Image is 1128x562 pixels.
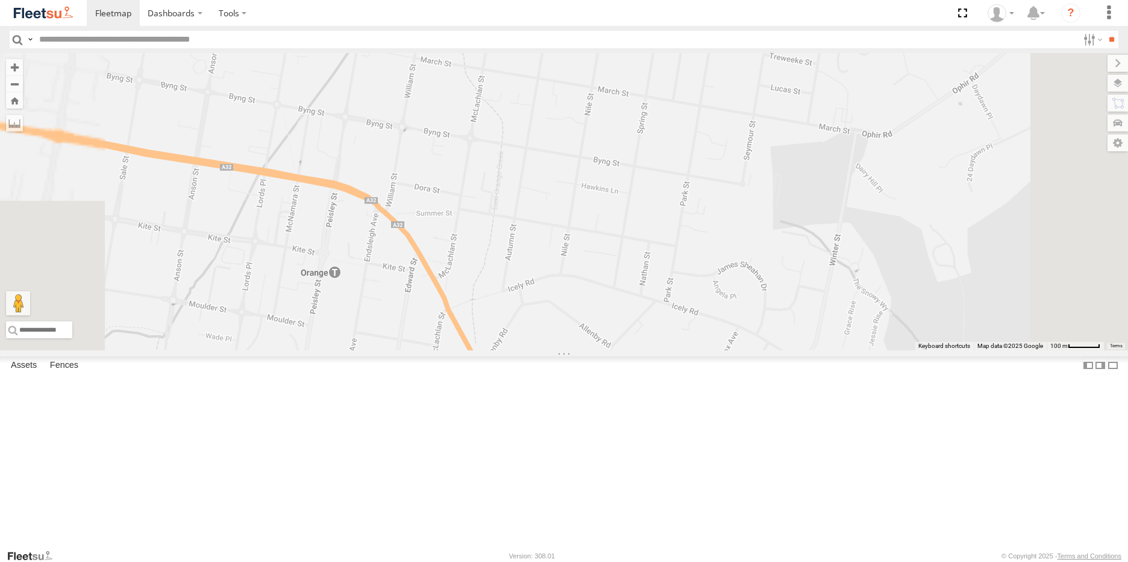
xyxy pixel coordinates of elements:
[1061,4,1080,23] i: ?
[44,357,84,374] label: Fences
[977,343,1043,349] span: Map data ©2025 Google
[983,4,1018,22] div: Matt Smith
[1001,552,1121,560] div: © Copyright 2025 -
[12,5,75,21] img: fleetsu-logo-horizontal.svg
[1050,343,1068,349] span: 100 m
[5,357,43,374] label: Assets
[1057,552,1121,560] a: Terms and Conditions
[6,59,23,75] button: Zoom in
[1047,342,1104,350] button: Map Scale: 100 m per 50 pixels
[1079,31,1104,48] label: Search Filter Options
[25,31,35,48] label: Search Query
[509,552,555,560] div: Version: 308.01
[6,92,23,109] button: Zoom Home
[7,550,62,562] a: Visit our Website
[918,342,970,350] button: Keyboard shortcuts
[1110,344,1123,349] a: Terms (opens in new tab)
[6,115,23,131] label: Measure
[6,291,30,315] button: Drag Pegman onto the map to open Street View
[6,75,23,92] button: Zoom out
[1107,356,1119,374] label: Hide Summary Table
[1082,356,1094,374] label: Dock Summary Table to the Left
[1094,356,1106,374] label: Dock Summary Table to the Right
[1108,134,1128,151] label: Map Settings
